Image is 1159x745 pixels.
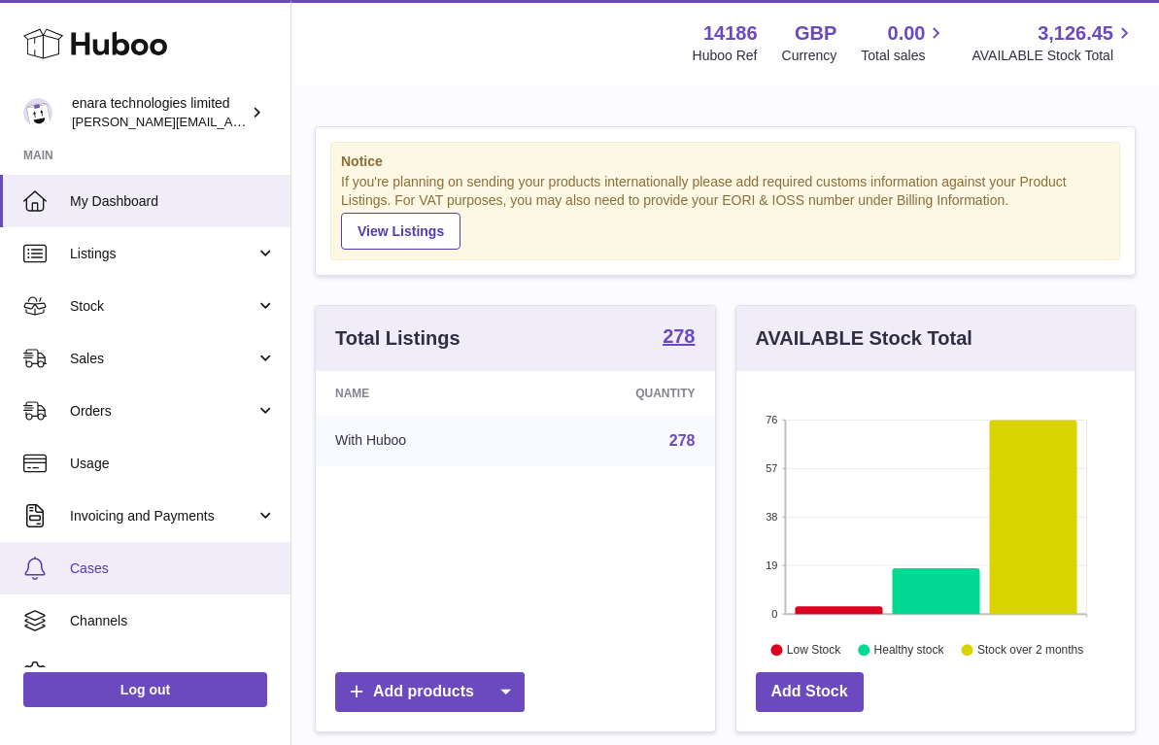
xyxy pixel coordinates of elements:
text: 19 [766,559,777,571]
text: 0 [771,608,777,620]
div: enara technologies limited [72,94,247,131]
a: 278 [669,432,696,449]
span: Cases [70,559,276,578]
strong: 14186 [703,20,758,47]
text: Low Stock [786,643,840,657]
a: 278 [663,326,695,350]
div: Huboo Ref [693,47,758,65]
a: Log out [23,672,267,707]
a: View Listings [341,213,460,250]
span: Stock [70,297,256,316]
text: 76 [766,414,777,425]
span: Total sales [861,47,947,65]
span: 0.00 [888,20,926,47]
span: 3,126.45 [1038,20,1113,47]
span: Orders [70,402,256,421]
span: AVAILABLE Stock Total [972,47,1136,65]
span: Usage [70,455,276,473]
img: Dee@enara.co [23,98,52,127]
td: With Huboo [316,416,527,466]
span: Listings [70,245,256,263]
a: Add Stock [756,672,864,712]
span: Settings [70,664,276,683]
span: Invoicing and Payments [70,507,256,525]
text: Healthy stock [873,643,944,657]
text: Stock over 2 months [977,643,1083,657]
a: Add products [335,672,525,712]
strong: Notice [341,152,1109,171]
text: 57 [766,462,777,474]
a: 3,126.45 AVAILABLE Stock Total [972,20,1136,65]
th: Quantity [527,371,715,416]
span: My Dashboard [70,192,276,211]
div: If you're planning on sending your products internationally please add required customs informati... [341,173,1109,249]
span: Channels [70,612,276,630]
th: Name [316,371,527,416]
h3: AVAILABLE Stock Total [756,325,972,352]
span: [PERSON_NAME][EMAIL_ADDRESS][DOMAIN_NAME] [72,114,390,129]
span: Sales [70,350,256,368]
strong: 278 [663,326,695,346]
a: 0.00 Total sales [861,20,947,65]
h3: Total Listings [335,325,460,352]
div: Currency [782,47,837,65]
strong: GBP [795,20,836,47]
text: 38 [766,511,777,523]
